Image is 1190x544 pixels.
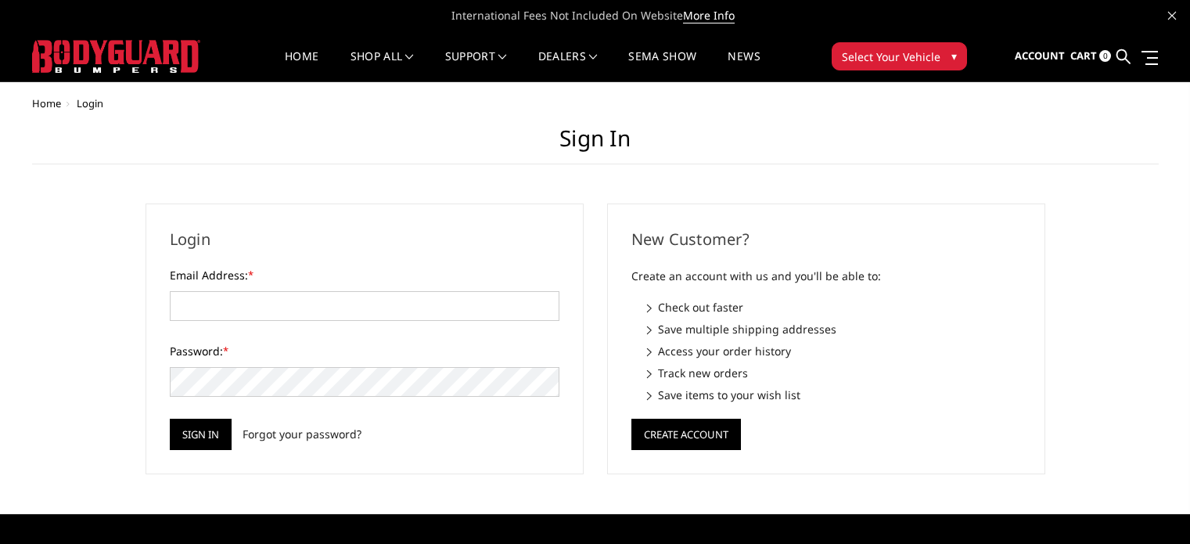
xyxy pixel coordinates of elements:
a: shop all [351,51,414,81]
li: Track new orders [647,365,1021,381]
button: Create Account [631,419,741,450]
a: More Info [683,8,735,23]
span: 0 [1099,50,1111,62]
a: Home [285,51,318,81]
h2: New Customer? [631,228,1021,251]
input: Sign in [170,419,232,450]
a: Forgot your password? [243,426,361,442]
p: Create an account with us and you'll be able to: [631,267,1021,286]
a: News [728,51,760,81]
span: ▾ [951,48,957,64]
a: Dealers [538,51,598,81]
h1: Sign in [32,125,1159,164]
a: Home [32,96,61,110]
li: Save multiple shipping addresses [647,321,1021,337]
span: Cart [1070,49,1097,63]
span: Select Your Vehicle [842,49,940,65]
span: Login [77,96,103,110]
a: Create Account [631,425,741,440]
a: SEMA Show [628,51,696,81]
button: Select Your Vehicle [832,42,967,70]
img: BODYGUARD BUMPERS [32,40,200,73]
h2: Login [170,228,559,251]
li: Check out faster [647,299,1021,315]
span: Account [1015,49,1065,63]
a: Cart 0 [1070,35,1111,77]
li: Access your order history [647,343,1021,359]
a: Support [445,51,507,81]
a: Account [1015,35,1065,77]
label: Password: [170,343,559,359]
li: Save items to your wish list [647,387,1021,403]
label: Email Address: [170,267,559,283]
